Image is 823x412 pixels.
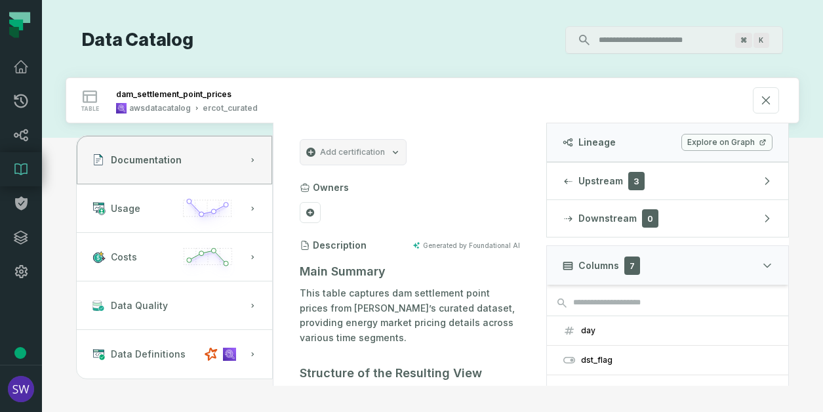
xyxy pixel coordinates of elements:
[547,200,788,237] button: Downstream0
[563,383,576,396] span: integer
[547,346,788,375] button: dst_flag
[111,348,186,361] span: Data Definitions
[300,286,520,346] p: This table captures dam settlement point prices from [PERSON_NAME]’s curated dataset, providing e...
[642,209,658,228] span: 0
[111,251,137,264] span: Costs
[581,384,773,395] div: hour_ending
[203,103,258,113] div: ercot_curated
[8,376,34,402] img: avatar of Shannon Wojcik
[300,364,520,382] h3: Structure of the Resulting View
[300,139,407,165] button: Add certification
[313,181,349,194] h3: Owners
[578,175,623,188] span: Upstream
[81,106,99,112] span: table
[681,134,773,151] a: Explore on Graph
[547,375,788,404] button: hour_ending
[581,325,773,336] div: day
[624,257,640,275] span: 7
[578,136,616,149] span: Lineage
[129,103,191,113] div: awsdatacatalog
[111,299,168,312] span: Data Quality
[547,316,788,345] button: day
[82,29,193,52] h1: Data Catalog
[111,154,182,167] span: Documentation
[66,78,799,123] button: tableawsdatacatalogercot_curated
[578,259,619,272] span: Columns
[546,245,789,285] button: Columns7
[313,239,367,252] h3: Description
[581,355,773,365] div: dst_flag
[116,89,231,99] div: dam_settlement_point_prices
[578,212,637,225] span: Downstream
[320,147,385,157] span: Add certification
[14,347,26,359] div: Tooltip anchor
[735,33,752,48] span: Press ⌘ + K to focus the search bar
[628,172,645,190] span: 3
[111,202,140,215] span: Usage
[300,262,520,281] h3: Main Summary
[563,324,576,337] span: integer
[547,163,788,199] button: Upstream3
[753,33,769,48] span: Press ⌘ + K to focus the search bar
[563,354,576,367] span: boolean
[412,241,520,249] button: Generated by Foundational AI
